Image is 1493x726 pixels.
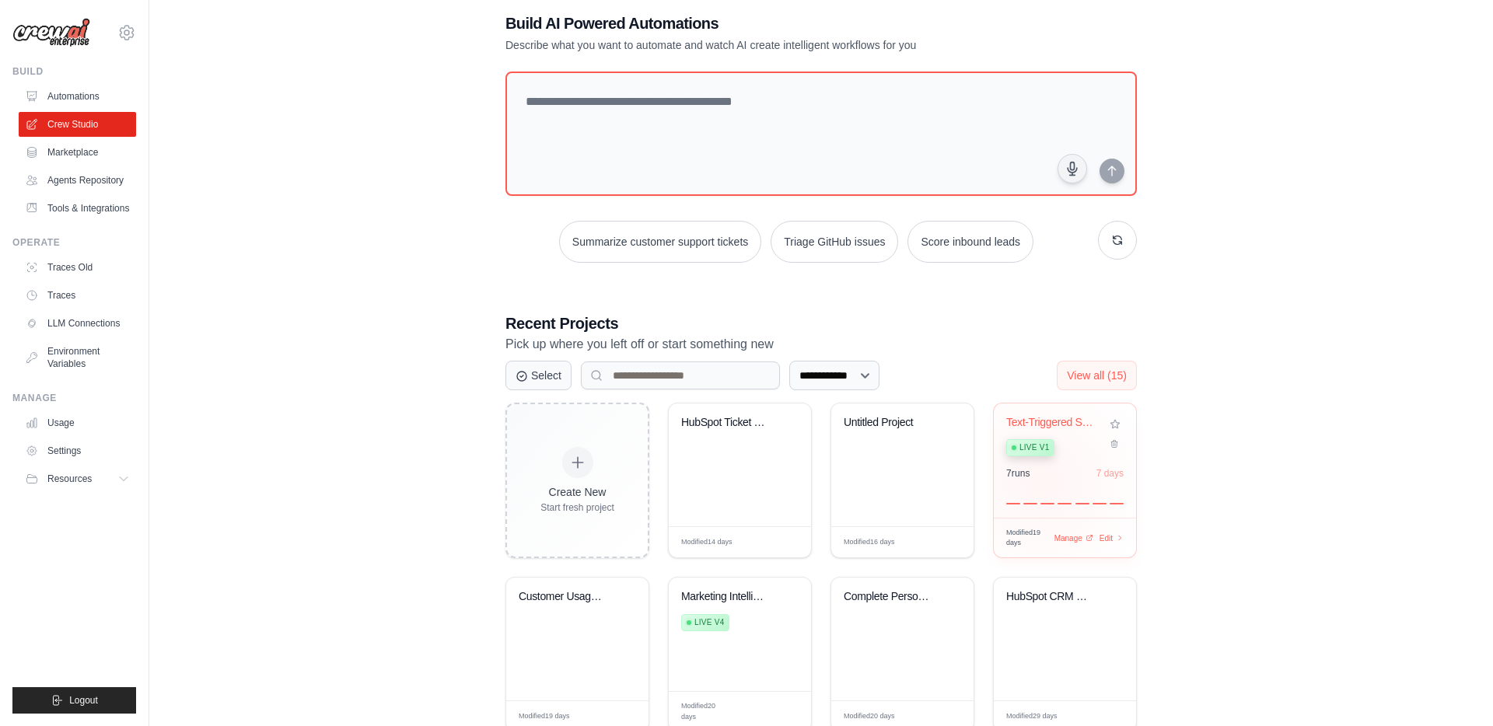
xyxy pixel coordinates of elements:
[1058,502,1072,504] div: Day 4: 0 executions
[47,473,92,485] span: Resources
[1006,486,1124,504] div: Activity over last 7 days
[19,283,136,308] a: Traces
[19,140,136,165] a: Marketplace
[1100,710,1113,722] span: Edit
[19,84,136,109] a: Automations
[1098,221,1137,260] button: Get new suggestions
[1093,502,1107,504] div: Day 6: 0 executions
[1023,502,1037,504] div: Day 2: 0 executions
[1054,532,1093,544] div: Manage deployment
[774,706,788,717] span: Edit
[1100,532,1113,544] span: Edit
[12,687,136,714] button: Logout
[1058,154,1087,183] button: Click to speak your automation idea
[19,410,136,435] a: Usage
[681,590,775,604] div: Marketing Intelligence & Personalization Workflow
[612,710,625,722] span: Edit
[1006,467,1030,480] div: 7 run s
[505,312,1137,334] h3: Recent Projects
[1040,502,1054,504] div: Day 3: 0 executions
[681,537,733,548] span: Modified 14 days
[1075,502,1089,504] div: Day 5: 0 executions
[540,484,614,500] div: Create New
[19,255,136,280] a: Traces Old
[1067,369,1127,382] span: View all (15)
[519,590,613,604] div: Customer Usage Limits Monitor
[1019,442,1049,454] span: Live v1
[1415,651,1493,726] iframe: Chat Widget
[1006,416,1100,430] div: Text-Triggered Sales Intelligence & Personalized Outreach Platform
[12,65,136,78] div: Build
[19,196,136,221] a: Tools & Integrations
[1006,528,1054,549] span: Modified 19 days
[19,168,136,193] a: Agents Repository
[1006,502,1020,504] div: Day 1: 0 executions
[19,466,136,491] button: Resources
[519,711,570,722] span: Modified 19 days
[505,361,572,390] button: Select
[844,590,938,604] div: Complete Person + Company Enrichment with Apollo.io
[681,416,775,430] div: HubSpot Ticket Management & Analysis
[694,616,724,629] span: Live v4
[19,438,136,463] a: Settings
[505,334,1137,354] p: Pick up where you left off or start something new
[844,537,895,548] span: Modified 16 days
[1006,590,1100,604] div: HubSpot CRM Duplicate Cleanup & Hygiene Automation
[1107,436,1124,452] button: Delete project
[771,221,898,263] button: Triage GitHub issues
[1054,532,1082,544] span: Manage
[729,706,757,717] span: Manage
[1107,416,1124,433] button: Add to favorites
[505,37,1028,53] p: Describe what you want to automate and watch AI create intelligent workflows for you
[937,536,950,548] span: Edit
[540,501,614,514] div: Start fresh project
[1057,361,1137,390] button: View all (15)
[1096,467,1124,480] div: 7 days
[729,706,768,717] div: Manage deployment
[681,701,729,722] span: Modified 20 days
[19,311,136,336] a: LLM Connections
[774,536,788,548] span: Edit
[19,339,136,376] a: Environment Variables
[907,221,1033,263] button: Score inbound leads
[505,12,1028,34] h1: Build AI Powered Automations
[12,18,90,47] img: Logo
[844,711,895,722] span: Modified 20 days
[12,236,136,249] div: Operate
[12,392,136,404] div: Manage
[19,112,136,137] a: Crew Studio
[559,221,761,263] button: Summarize customer support tickets
[1006,711,1058,722] span: Modified 29 days
[69,694,98,707] span: Logout
[1110,502,1124,504] div: Day 7: 0 executions
[937,710,950,722] span: Edit
[844,416,938,430] div: Untitled Project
